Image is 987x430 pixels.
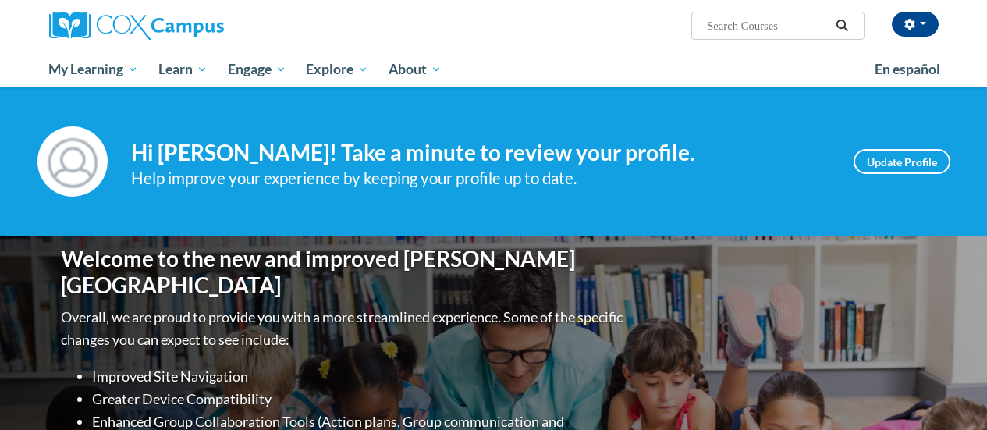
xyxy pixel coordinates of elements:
span: Explore [306,60,368,79]
a: My Learning [39,52,149,87]
span: Engage [228,60,286,79]
button: Account Settings [892,12,939,37]
span: En español [875,61,940,77]
a: Learn [148,52,218,87]
p: Overall, we are proud to provide you with a more streamlined experience. Some of the specific cha... [61,306,627,351]
img: Cox Campus [49,12,224,40]
li: Greater Device Compatibility [92,388,627,410]
span: My Learning [48,60,138,79]
li: Improved Site Navigation [92,365,627,388]
input: Search Courses [705,16,830,35]
a: Cox Campus [49,12,330,40]
span: About [389,60,442,79]
a: Update Profile [854,149,950,174]
h4: Hi [PERSON_NAME]! Take a minute to review your profile. [131,140,830,166]
img: Profile Image [37,126,108,197]
button: Search [830,16,854,35]
a: En español [865,53,950,86]
a: About [378,52,452,87]
span: Learn [158,60,208,79]
a: Engage [218,52,296,87]
div: Main menu [37,52,950,87]
a: Explore [296,52,378,87]
h1: Welcome to the new and improved [PERSON_NAME][GEOGRAPHIC_DATA] [61,246,627,298]
div: Help improve your experience by keeping your profile up to date. [131,165,830,191]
